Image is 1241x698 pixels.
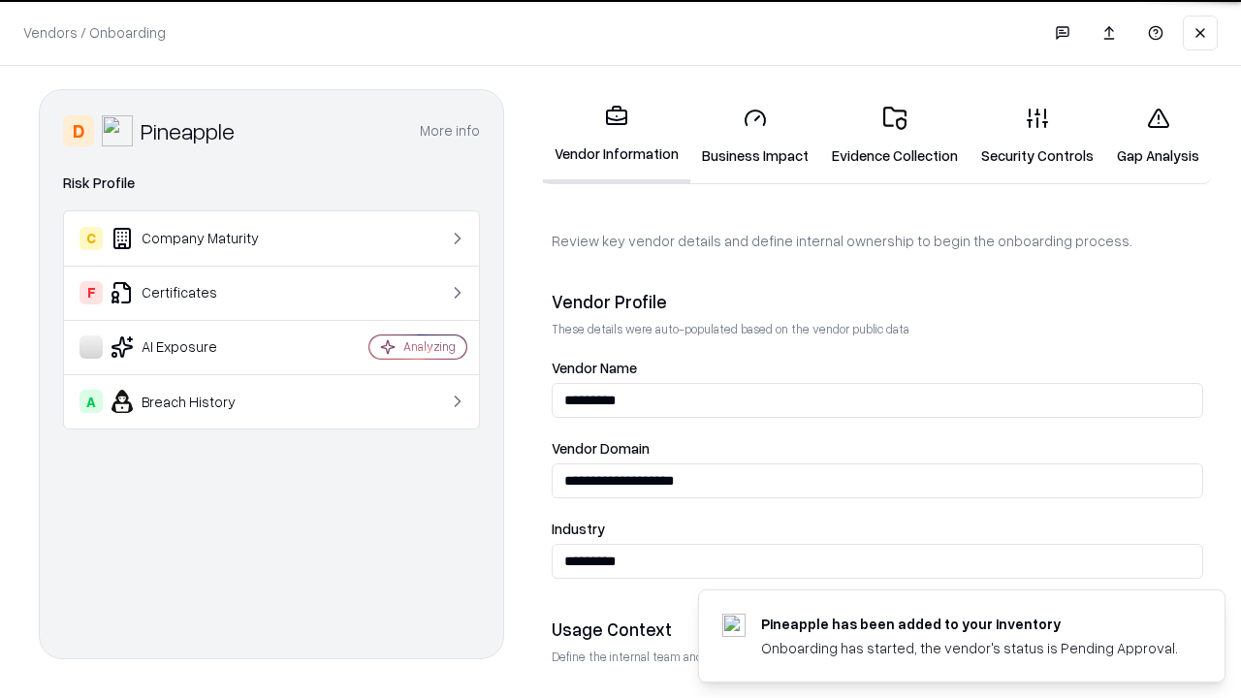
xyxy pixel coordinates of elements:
[820,91,970,181] a: Evidence Collection
[552,649,1203,665] p: Define the internal team and reason for using this vendor. This helps assess business relevance a...
[552,618,1203,641] div: Usage Context
[80,227,311,250] div: Company Maturity
[690,91,820,181] a: Business Impact
[722,614,746,637] img: pineappleenergy.com
[80,281,103,304] div: F
[761,614,1178,634] div: Pineapple has been added to your inventory
[80,281,311,304] div: Certificates
[1105,91,1211,181] a: Gap Analysis
[543,89,690,183] a: Vendor Information
[420,113,480,148] button: More info
[80,390,103,413] div: A
[80,335,311,359] div: AI Exposure
[23,22,166,43] p: Vendors / Onboarding
[552,522,1203,536] label: Industry
[970,91,1105,181] a: Security Controls
[761,638,1178,658] div: Onboarding has started, the vendor's status is Pending Approval.
[63,172,480,195] div: Risk Profile
[552,231,1203,251] p: Review key vendor details and define internal ownership to begin the onboarding process.
[403,338,456,355] div: Analyzing
[80,227,103,250] div: C
[552,321,1203,337] p: These details were auto-populated based on the vendor public data
[552,290,1203,313] div: Vendor Profile
[141,115,235,146] div: Pineapple
[102,115,133,146] img: Pineapple
[552,441,1203,456] label: Vendor Domain
[63,115,94,146] div: D
[80,390,311,413] div: Breach History
[552,361,1203,375] label: Vendor Name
